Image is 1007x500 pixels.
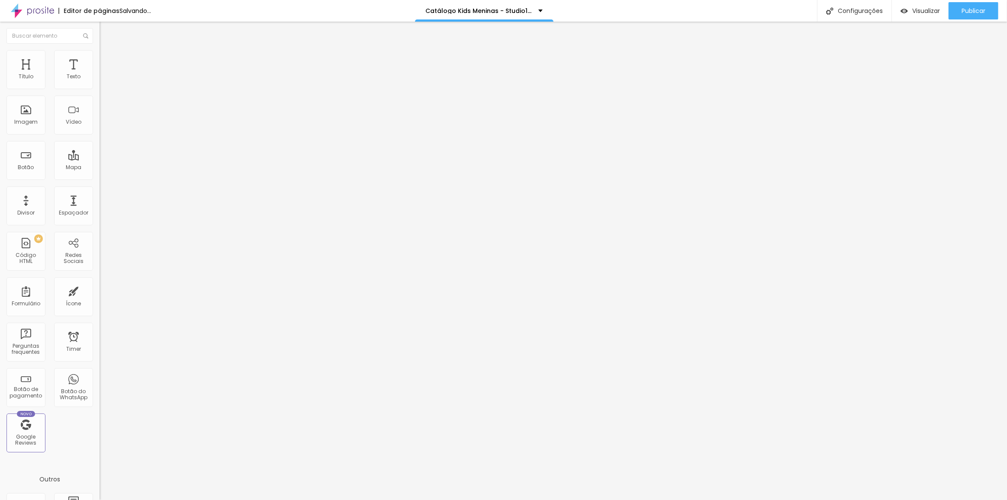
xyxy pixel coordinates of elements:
div: Mapa [66,164,81,170]
div: Divisor [17,210,35,216]
input: Buscar elemento [6,28,93,44]
div: Título [19,74,33,80]
div: Formulário [12,301,40,307]
div: Código HTML [9,252,43,265]
div: Editor de páginas [58,8,119,14]
span: Visualizar [912,7,940,14]
div: Salvando... [119,8,151,14]
img: view-1.svg [901,7,908,15]
div: Redes Sociais [56,252,90,265]
span: Publicar [962,7,985,14]
div: Novo [17,411,35,417]
div: Imagem [14,119,38,125]
div: Botão de pagamento [9,386,43,399]
div: Vídeo [66,119,81,125]
div: Espaçador [59,210,88,216]
button: Publicar [949,2,998,19]
div: Texto [67,74,80,80]
div: Botão do WhatsApp [56,388,90,401]
div: Ícone [66,301,81,307]
p: Catálogo Kids Meninas - Studio16 Fotografia [426,8,532,14]
div: Perguntas frequentes [9,343,43,356]
img: Icone [83,33,88,38]
div: Google Reviews [9,434,43,446]
img: Icone [826,7,833,15]
button: Visualizar [892,2,949,19]
div: Timer [66,346,81,352]
div: Botão [18,164,34,170]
